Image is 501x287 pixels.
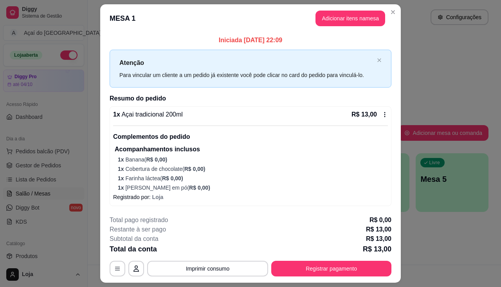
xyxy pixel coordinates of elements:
[152,194,164,200] span: Loja
[110,215,168,225] p: Total pago registrado
[118,156,388,163] p: Banana (
[377,58,382,63] button: close
[189,185,210,191] span: R$ 0,00 )
[118,174,388,182] p: Farinha láctea (
[110,244,157,255] p: Total da conta
[366,234,391,244] p: R$ 13,00
[118,184,388,192] p: [PERSON_NAME] em pó (
[363,244,391,255] p: R$ 13,00
[110,234,159,244] p: Subtotal da conta
[118,175,125,181] span: 1 x
[366,225,391,234] p: R$ 13,00
[113,110,183,119] p: 1 x
[113,132,388,142] p: Complementos do pedido
[118,185,125,191] span: 1 x
[147,261,268,276] button: Imprimir consumo
[351,110,377,119] p: R$ 13,00
[118,166,125,172] span: 1 x
[115,145,388,154] p: Acompanhamentos inclusos
[184,166,205,172] span: R$ 0,00 )
[387,6,399,18] button: Close
[271,261,391,276] button: Registrar pagamento
[120,111,183,118] span: Açai tradicional 200ml
[118,156,125,163] span: 1 x
[100,4,401,32] header: MESA 1
[369,215,391,225] p: R$ 0,00
[119,58,374,68] p: Atenção
[113,193,388,201] p: Registrado por:
[118,165,388,173] p: Cobertura de chocolate (
[146,156,167,163] span: R$ 0,00 )
[162,175,183,181] span: R$ 0,00 )
[110,225,166,234] p: Restante à ser pago
[315,11,385,26] button: Adicionar itens namesa
[110,36,391,45] p: Iniciada [DATE] 22:09
[119,71,374,79] div: Para vincular um cliente a um pedido já existente você pode clicar no card do pedido para vinculá...
[110,94,391,103] h2: Resumo do pedido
